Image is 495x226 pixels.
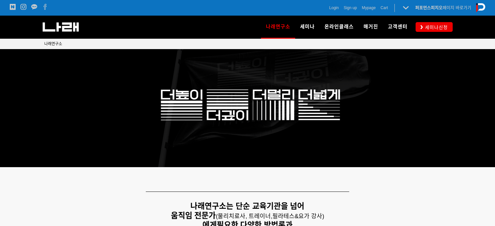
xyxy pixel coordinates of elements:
a: 매거진 [359,16,383,38]
strong: 움직임 전문가 [171,211,216,220]
span: 나래연구소 [266,21,290,32]
a: Sign up [344,5,357,11]
a: 나래연구소 [44,41,62,47]
span: 온라인클래스 [324,24,354,30]
strong: 나래연구소는 단순 교육기관을 넘어 [190,202,304,210]
a: 세미나신청 [416,22,453,32]
span: 매거진 [364,24,378,30]
span: 필라테스&요가 강사) [272,213,324,219]
a: 고객센터 [383,16,412,38]
span: 고객센터 [388,24,407,30]
strong: 퍼포먼스피지오 [415,5,443,10]
a: Mypage [362,5,376,11]
span: 세미나신청 [423,24,448,31]
a: 나래연구소 [261,16,295,38]
a: 퍼포먼스피지오페이지 바로가기 [415,5,471,10]
span: ( [216,213,272,219]
a: 온라인클래스 [320,16,359,38]
span: 물리치료사, 트레이너, [218,213,272,219]
span: 세미나 [300,24,315,30]
span: 나래연구소 [44,42,62,46]
a: 세미나 [295,16,320,38]
a: Cart [380,5,388,11]
a: Login [329,5,339,11]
